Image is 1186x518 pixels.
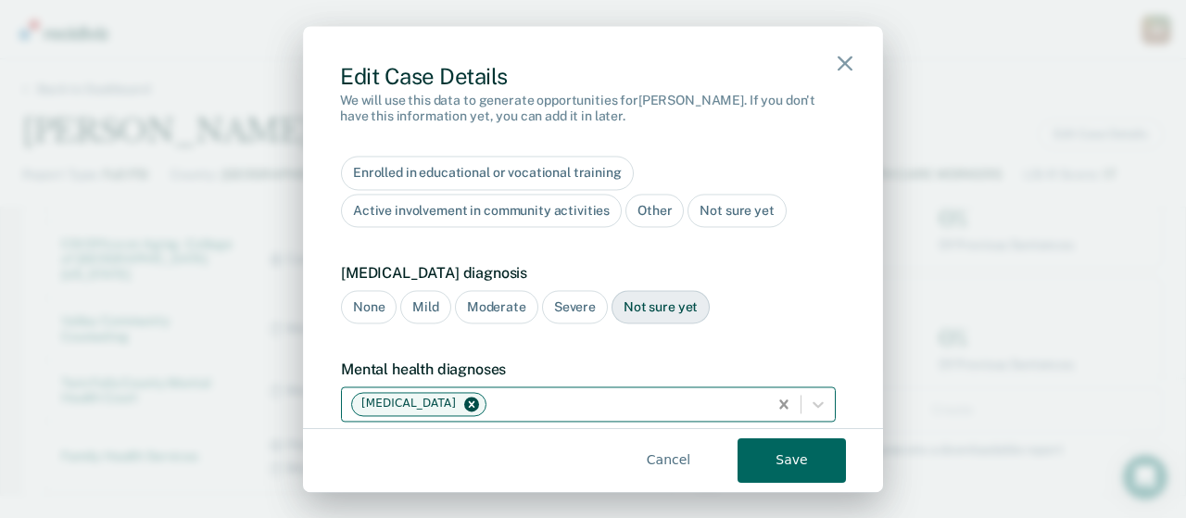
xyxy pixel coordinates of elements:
div: Edit Case Details [340,63,846,90]
div: We will use this data to generate opportunities for [PERSON_NAME] . If you don't have this inform... [340,94,846,125]
div: Not sure yet [612,290,710,324]
label: Mental health diagnoses [341,361,836,379]
div: Enrolled in educational or vocational training [341,156,634,190]
div: Other [625,194,684,228]
div: [MEDICAL_DATA] [356,393,459,415]
div: Severe [542,290,608,324]
label: [MEDICAL_DATA] diagnosis [341,265,836,283]
div: Not sure yet [688,194,786,228]
button: Cancel [614,438,723,483]
div: Remove Bipolar Disorder [461,398,482,411]
div: Active involvement in community activities [341,194,622,228]
div: Mild [400,290,450,324]
button: Save [738,438,846,483]
div: None [341,290,397,324]
div: Moderate [455,290,538,324]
